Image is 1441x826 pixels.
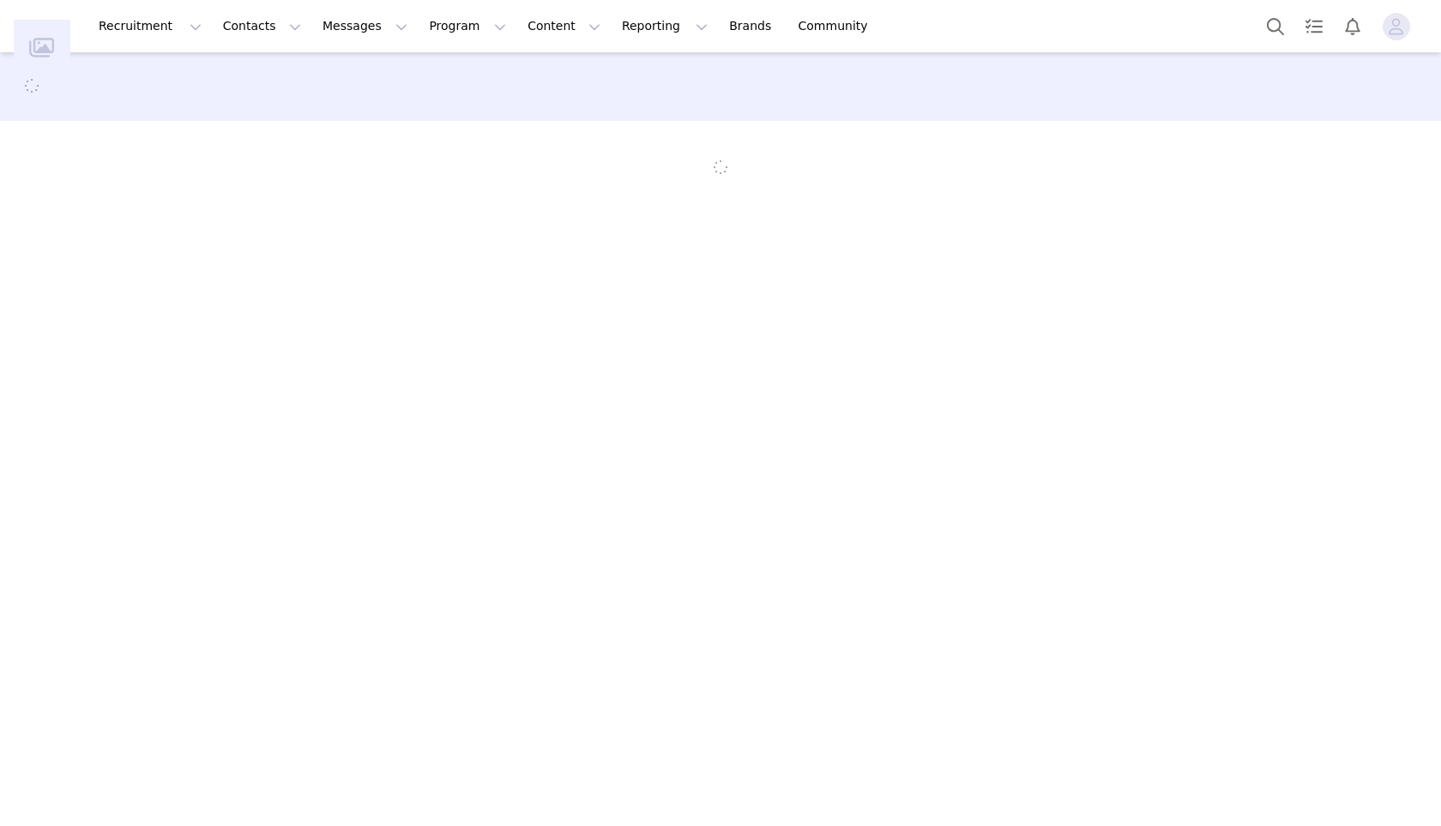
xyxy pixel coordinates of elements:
button: Search [1257,7,1294,45]
a: Tasks [1295,7,1333,45]
a: Brands [719,7,787,45]
button: Notifications [1334,7,1372,45]
div: avatar [1388,13,1404,40]
button: Profile [1372,13,1427,40]
a: Community [788,7,886,45]
button: Content [517,7,611,45]
button: Program [419,7,516,45]
button: Messages [312,7,418,45]
button: Recruitment [88,7,212,45]
button: Contacts [213,7,311,45]
button: Reporting [612,7,718,45]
